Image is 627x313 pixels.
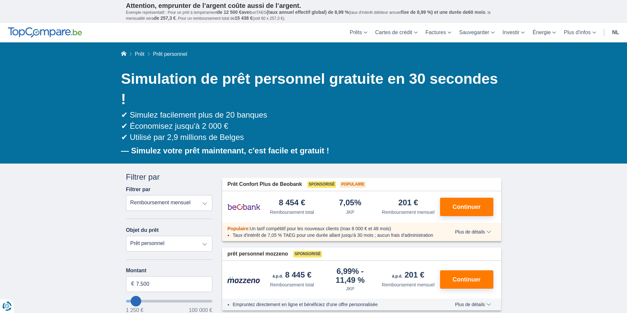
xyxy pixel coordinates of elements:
[227,226,248,231] font: Populaire
[126,172,160,181] font: Filtrer par
[126,187,151,192] font: Filtrer par
[455,229,485,235] font: Plus de détails
[382,210,434,215] font: Remboursement mensuel
[126,300,213,302] input: vouloir emprunter
[382,282,434,287] font: Remboursement mensuel
[270,210,314,215] font: Remboursement total
[499,23,529,42] a: Investir
[121,70,498,107] font: Simulation de prêt personnel gratuite en 30 secondes !
[529,23,560,42] a: Énergie
[503,30,520,35] font: Investir
[252,16,285,21] font: (soit 60 x 257,3 €).
[126,2,301,9] font: Attention, emprunter de l’argent coûte aussi de l’argent.
[121,51,126,57] a: Maison
[8,27,82,38] img: TopComparer
[371,23,422,42] a: Cartes de crédit
[533,30,551,35] font: Énergie
[341,182,364,187] font: Populaire
[227,251,288,257] font: prêt personnel mozzeno
[126,10,217,15] font: Exemple représentatif : Pour un prêt à tempérament
[126,227,159,233] font: Objet du prêt
[426,30,446,35] font: Factures
[346,210,354,215] font: JKP
[309,182,335,187] font: Sponsorisé
[233,233,433,238] font: Taux d'intérêt de 7,05 % TAEG pour une durée allant jusqu'à 30 mois ; aucun frais d'administration
[560,23,600,42] a: Plus d'infos
[405,270,424,279] font: 201 €
[233,302,378,307] font: Empruntez directement en ligne et bénéficiez d'une offre personnalisée
[126,307,144,313] font: 1 250 €
[252,10,256,15] font: un
[126,268,146,273] font: Montant
[350,30,362,35] font: Prêts
[250,226,391,231] font: Un tarif compétitif pour les nouveaux clients (max 8 000 € et 48 mois)
[349,10,350,15] font: (
[398,198,418,207] font: 201 €
[270,282,314,287] font: Remboursement total
[154,15,176,21] font: de 257,3 €
[121,122,228,130] font: ✔ Économisez jusqu'à 2 000 €
[339,198,361,207] font: 7,05%
[440,198,493,216] button: Continuer
[121,146,329,155] font: — Simulez votre prêt maintenant, c'est facile et gratuit !
[126,10,491,21] font: , la mensualité sera
[346,23,371,42] a: Prêts
[453,276,481,283] font: Continuer
[227,199,260,215] img: produit.pl.alt Beobank
[336,267,359,276] font: 6,99%
[256,10,267,15] font: TAEG
[285,270,311,279] font: 8 445 €
[564,30,590,35] font: Plus d'infos
[131,281,134,286] font: €
[455,23,499,42] a: Sauvegarder
[375,30,412,35] font: Cartes de crédit
[453,204,481,210] font: Continuer
[440,270,493,289] button: Continuer
[459,30,489,35] font: Sauvegarder
[242,10,252,15] font: avec
[455,302,485,307] font: Plus de détails
[135,51,144,57] a: Prêt
[295,252,321,256] font: Sponsorisé
[346,286,354,291] font: JKP
[267,10,349,15] font: (taux annuel effectif global) de 8,99 %
[189,307,212,313] font: 100 000 €
[176,16,235,21] font: . Pour un remboursement total de
[608,23,623,42] a: nl
[121,110,267,119] font: ✔ Simulez facilement plus de 20 banques
[450,229,496,235] button: Plus de détails
[350,10,401,15] font: taux d'intérêt débiteur annuel
[235,15,253,21] font: 15 438 €
[227,276,260,283] img: produit.pl.alt Mozzeno
[248,226,250,231] font: :
[153,51,187,57] font: Prêt personnel
[450,302,496,307] button: Plus de détails
[217,10,242,15] font: de 12 500 €
[227,181,302,187] font: Prêt Confort Plus de Beobank
[279,198,305,207] font: 8 454 €
[121,133,244,142] font: ✔ Utilisé par 2,9 millions de Belges
[468,10,485,15] font: 60 mois
[422,23,455,42] a: Factures
[612,30,619,35] font: nl
[401,10,468,15] font: fixe de 8,99 %) et une durée de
